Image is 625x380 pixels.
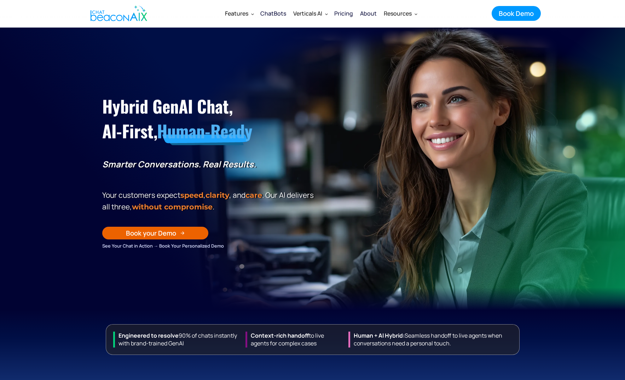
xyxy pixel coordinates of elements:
div: See Your Chat in Action → Book Your Personalized Demo [102,242,316,250]
strong: Engineered to resolve [118,332,179,339]
h1: Hybrid GenAI Chat, AI-First, [102,94,316,144]
img: Arrow [180,231,185,235]
div: Verticals AI [293,8,322,18]
a: Pricing [331,4,357,23]
div: Book your Demo [126,228,176,238]
span: Human-Ready [157,118,252,143]
div: Verticals AI [290,5,331,22]
div: to live agents for complex cases [245,332,343,348]
a: About [357,4,380,23]
strong: speed [180,191,203,200]
div: About [360,8,377,18]
span: care [245,191,262,200]
div: 90% of chats instantly with brand-trained GenAI [113,332,240,348]
div: Features [221,5,257,22]
div: Resources [380,5,420,22]
p: Your customers expect , , and . Our Al delivers all three, . [102,189,316,213]
strong: Human + Al Hybrid: [354,332,405,339]
strong: Context-rich handoff [251,332,309,339]
div: ChatBots [260,8,286,18]
a: home [85,1,151,26]
img: Dropdown [325,12,328,15]
strong: Smarter Conversations. Real Results. [102,158,256,170]
span: without compromise [132,202,213,211]
div: Resources [384,8,412,18]
img: Dropdown [251,12,254,15]
div: Book Demo [499,9,534,18]
div: Seamless handoff to live agents when conversations need a personal touch. [348,332,516,348]
span: clarity [206,191,229,200]
img: Dropdown [415,12,417,15]
div: Features [225,8,248,18]
div: Pricing [334,8,353,18]
a: Book Demo [492,6,541,21]
a: Book your Demo [102,227,208,239]
a: ChatBots [257,4,290,23]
